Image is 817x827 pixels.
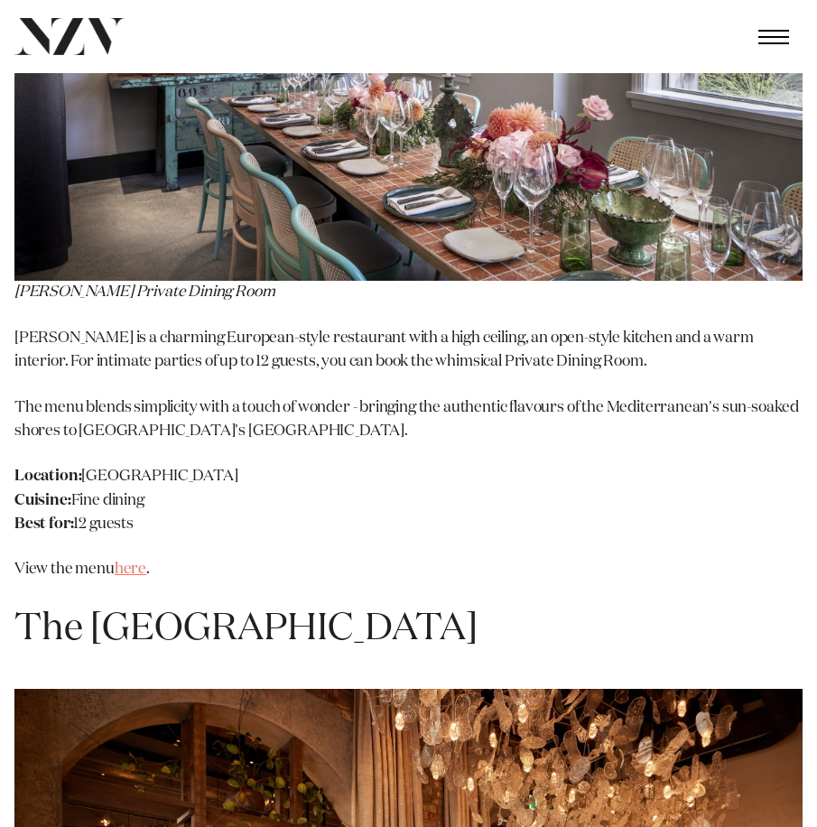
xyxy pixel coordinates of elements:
[14,396,803,444] p: The menu blends simplicity with a touch of wonder - bringing the authentic flavours of the Medite...
[14,327,803,375] p: [PERSON_NAME] is a charming European-style restaurant with a high ceiling, an open-style kitchen ...
[14,469,81,484] strong: Location:
[14,558,803,581] p: View the menu .
[14,516,73,532] strong: Best for:
[14,604,803,654] h1: The [GEOGRAPHIC_DATA]
[14,493,71,508] strong: Cuisine:
[115,562,146,577] a: here
[14,465,803,536] p: [GEOGRAPHIC_DATA] Fine dining 12 guests
[14,18,125,55] img: nzv-logo.png
[14,284,274,300] em: [PERSON_NAME] Private Dining Room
